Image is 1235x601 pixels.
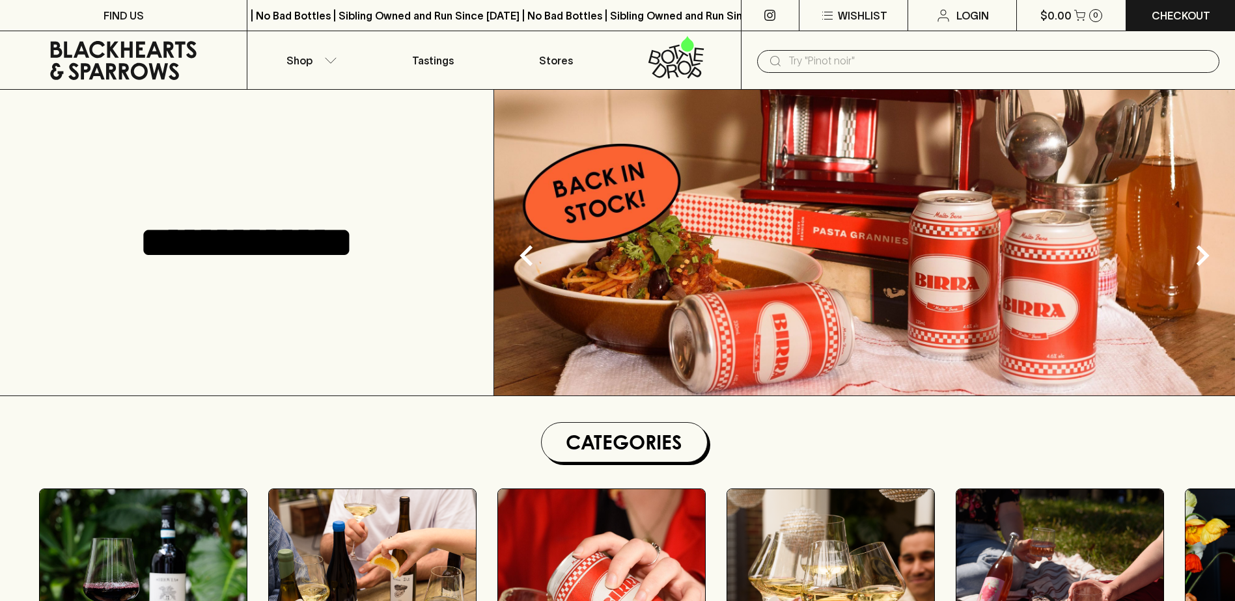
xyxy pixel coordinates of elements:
[501,230,553,282] button: Previous
[547,428,702,457] h1: Categories
[1040,8,1072,23] p: $0.00
[956,8,989,23] p: Login
[412,53,454,68] p: Tastings
[286,53,312,68] p: Shop
[494,31,617,89] a: Stores
[1176,230,1228,282] button: Next
[838,8,887,23] p: Wishlist
[371,31,494,89] a: Tastings
[104,8,144,23] p: FIND US
[788,51,1209,72] input: Try "Pinot noir"
[1152,8,1210,23] p: Checkout
[247,31,370,89] button: Shop
[1093,12,1098,19] p: 0
[494,90,1235,395] img: optimise
[539,53,573,68] p: Stores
